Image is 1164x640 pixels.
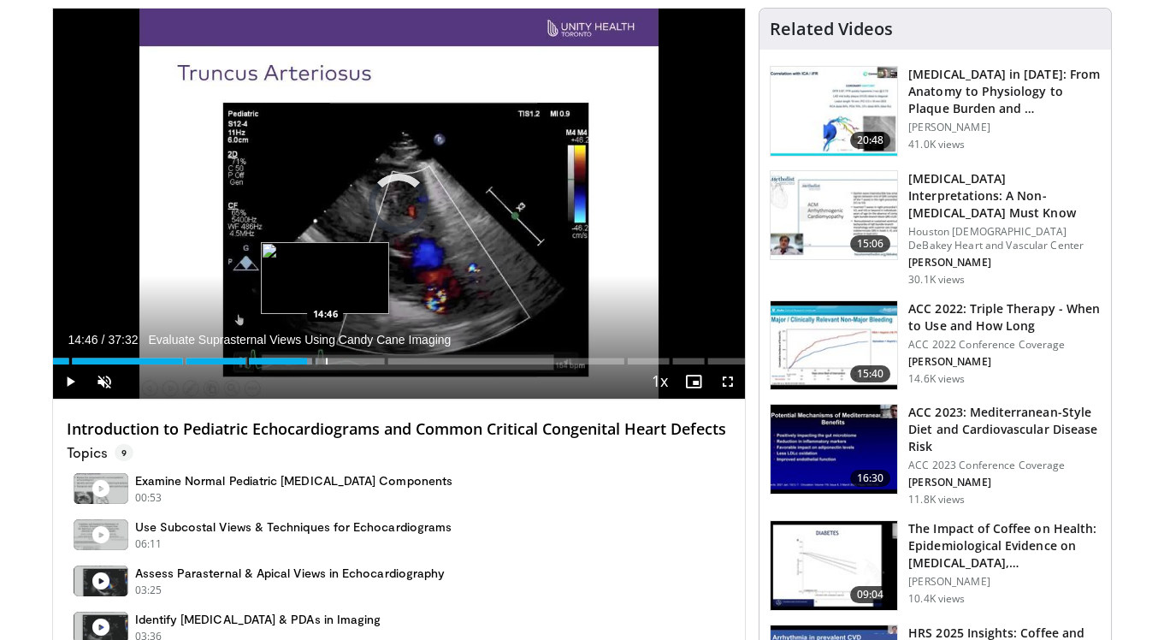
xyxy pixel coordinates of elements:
[770,404,1101,507] a: 16:30 ACC 2023: Mediterranean-Style Diet and Cardiovascular Disease Risk ACC 2023 Conference Cove...
[67,420,732,439] h4: Introduction to Pediatric Echocardiograms and Common Critical Congenital Heart Defects
[53,9,746,400] video-js: Video Player
[908,372,965,386] p: 14.6K views
[770,66,1101,157] a: 20:48 [MEDICAL_DATA] in [DATE]: From Anatomy to Physiology to Plaque Burden and … [PERSON_NAME] 4...
[908,138,965,151] p: 41.0K views
[770,19,893,39] h4: Related Videos
[135,519,452,535] h4: Use Subcostal Views & Techniques for Echocardiograms
[908,575,1101,589] p: [PERSON_NAME]
[261,242,389,314] img: image.jpeg
[53,358,746,364] div: Progress Bar
[908,170,1101,222] h3: [MEDICAL_DATA] Interpretations: A Non-[MEDICAL_DATA] Must Know
[771,67,897,156] img: 823da73b-7a00-425d-bb7f-45c8b03b10c3.150x105_q85_crop-smart_upscale.jpg
[67,444,133,461] p: Topics
[135,473,453,489] h4: Examine Normal Pediatric [MEDICAL_DATA] Components
[53,364,87,399] button: Play
[115,444,133,461] span: 9
[771,301,897,390] img: 9cc0c993-ed59-4664-aa07-2acdd981abd5.150x105_q85_crop-smart_upscale.jpg
[135,566,446,581] h4: Assess Parasternal & Apical Views in Echocardiography
[677,364,711,399] button: Enable picture-in-picture mode
[135,583,162,598] p: 03:25
[770,170,1101,287] a: 15:06 [MEDICAL_DATA] Interpretations: A Non-[MEDICAL_DATA] Must Know Houston [DEMOGRAPHIC_DATA] D...
[135,536,162,552] p: 06:11
[908,404,1101,455] h3: ACC 2023: Mediterranean-Style Diet and Cardiovascular Disease Risk
[908,273,965,287] p: 30.1K views
[908,225,1101,252] p: Houston [DEMOGRAPHIC_DATA] DeBakey Heart and Vascular Center
[850,132,891,149] span: 20:48
[850,235,891,252] span: 15:06
[102,333,105,347] span: /
[908,256,1101,270] p: [PERSON_NAME]
[771,521,897,610] img: 46ba74d8-0c5a-4151-9c1f-bebe52ea6418.150x105_q85_crop-smart_upscale.jpg
[908,592,965,606] p: 10.4K views
[68,333,98,347] span: 14:46
[908,520,1101,572] h3: The Impact of Coffee on Health: Epidemiological Evidence on [MEDICAL_DATA],…
[108,333,138,347] span: 37:32
[908,300,1101,335] h3: ACC 2022: Triple Therapy - When to Use and How Long
[908,459,1101,472] p: ACC 2023 Conference Coverage
[642,364,677,399] button: Playback Rate
[770,520,1101,611] a: 09:04 The Impact of Coffee on Health: Epidemiological Evidence on [MEDICAL_DATA],… [PERSON_NAME] ...
[771,171,897,260] img: 59f69555-d13b-4130-aa79-5b0c1d5eebbb.150x105_q85_crop-smart_upscale.jpg
[148,332,451,347] span: Evaluate Suprasternal Views Using Candy Cane Imaging
[908,66,1101,117] h3: [MEDICAL_DATA] in [DATE]: From Anatomy to Physiology to Plaque Burden and …
[850,470,891,487] span: 16:30
[908,121,1101,134] p: [PERSON_NAME]
[87,364,121,399] button: Unmute
[850,586,891,603] span: 09:04
[770,300,1101,391] a: 15:40 ACC 2022: Triple Therapy - When to Use and How Long ACC 2022 Conference Coverage [PERSON_NA...
[135,490,162,506] p: 00:53
[908,493,965,507] p: 11.8K views
[771,405,897,494] img: b0c32e83-cd40-4939-b266-f52db6655e49.150x105_q85_crop-smart_upscale.jpg
[908,476,1101,489] p: [PERSON_NAME]
[850,365,891,382] span: 15:40
[908,355,1101,369] p: [PERSON_NAME]
[135,612,381,627] h4: Identify [MEDICAL_DATA] & PDAs in Imaging
[908,338,1101,352] p: ACC 2022 Conference Coverage
[711,364,745,399] button: Fullscreen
